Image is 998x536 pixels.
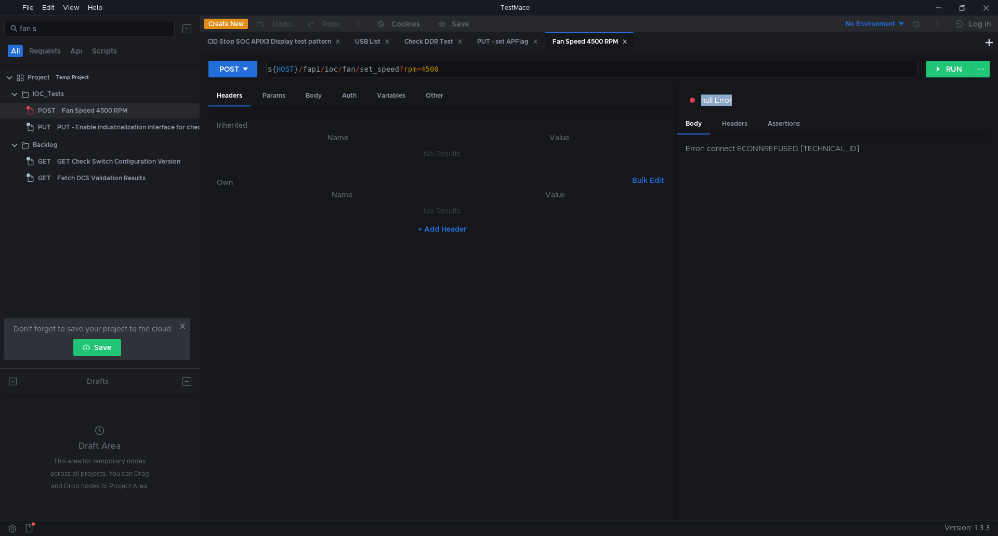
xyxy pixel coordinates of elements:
div: Fan Speed 4500 RPM [62,103,127,118]
div: Auth [334,86,365,105]
th: Name [233,189,450,201]
div: Body [677,114,710,135]
div: Drafts [87,375,109,387]
div: Variables [369,86,414,105]
div: Fan Speed 4500 RPM [553,36,627,47]
nz-embed-empty: No Results [424,149,461,158]
div: Save [452,20,469,28]
div: Other [417,86,452,105]
button: Save [73,339,121,356]
div: POST [219,63,239,75]
th: Value [451,131,668,144]
button: Scripts [89,45,120,57]
nz-embed-empty: No Results [424,206,461,216]
input: Search... [20,23,168,34]
div: Temp Project [56,70,89,85]
h6: Own [217,176,628,189]
div: PUT - Enable industrialization interface for checking protection state (status) [57,119,291,135]
th: Value [450,189,660,201]
div: No Environment [846,19,895,29]
div: Assertions [759,114,808,133]
div: Log In [969,18,991,30]
button: RUN [926,61,973,77]
button: All [8,45,23,57]
div: Undo [272,18,292,30]
div: Check DDR Test [404,36,463,47]
button: Create New [204,19,248,29]
div: Redo [322,18,340,30]
div: PUT - set APFlag [477,36,538,47]
span: Don't forget to save your project to the cloud [14,323,171,335]
span: GET [38,154,51,169]
button: No Environment [833,16,905,32]
div: Project [28,70,50,85]
button: Api [67,45,86,57]
button: Undo [248,16,299,32]
button: + Add Header [414,223,471,235]
div: Params [254,86,294,105]
div: Cookies [391,18,420,30]
button: Requests [26,45,64,57]
div: Error: connect ECONNREFUSED [TECHNICAL_ID] [686,143,990,154]
div: Headers [208,86,251,106]
span: PUT [38,119,51,135]
span: GET [38,170,51,186]
div: Headers [714,114,756,133]
div: IOC_Tests [33,86,64,102]
div: CID Stop SOC APIX3 Display test pattern [207,36,340,47]
div: USB List [355,36,390,47]
button: Bulk Edit [628,174,668,186]
span: POST [38,103,56,118]
h6: Inherited [217,119,668,131]
th: Name [225,131,451,144]
span: Version: 1.3.3 [944,520,990,535]
span: null Error [701,95,732,106]
div: Body [297,86,330,105]
div: GET Check Switch Configuration Version [57,154,180,169]
button: Redo [299,16,348,32]
div: Backlog [33,137,58,153]
div: Fetch DCS Validation Results [57,170,146,186]
button: POST [208,61,257,77]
